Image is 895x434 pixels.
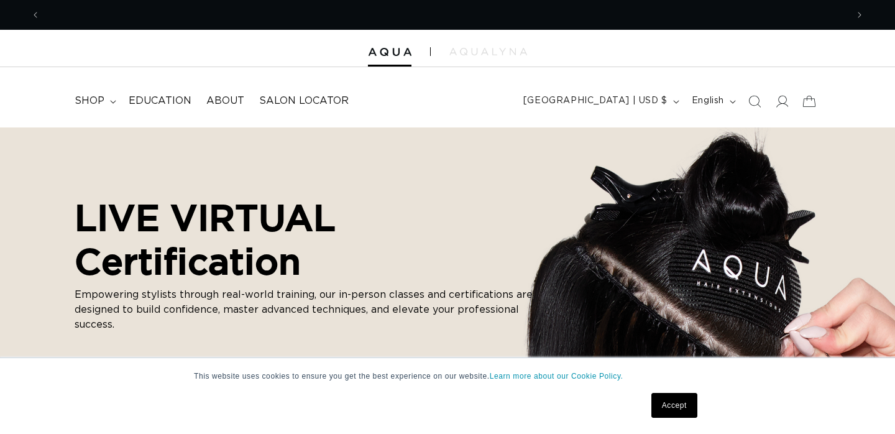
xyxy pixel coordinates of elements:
a: Salon Locator [252,87,356,115]
button: Next announcement [846,3,873,27]
a: About [199,87,252,115]
p: This website uses cookies to ensure you get the best experience on our website. [194,371,701,382]
img: Aqua Hair Extensions [368,48,411,57]
span: Education [129,95,191,108]
span: Salon Locator [259,95,349,108]
img: aqualyna.com [449,48,527,55]
summary: shop [67,87,121,115]
a: Accept [651,393,697,418]
span: About [206,95,244,108]
span: shop [75,95,104,108]
p: Empowering stylists through real-world training, our in-person classes and certifications are des... [75,288,547,333]
button: [GEOGRAPHIC_DATA] | USD $ [516,90,684,113]
span: [GEOGRAPHIC_DATA] | USD $ [523,95,668,108]
a: Learn more about our Cookie Policy. [490,372,623,381]
summary: Search [741,88,768,115]
a: Education [121,87,199,115]
h2: LIVE VIRTUAL Certification [75,196,547,282]
span: English [692,95,724,108]
button: Previous announcement [22,3,49,27]
button: English [684,90,741,113]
